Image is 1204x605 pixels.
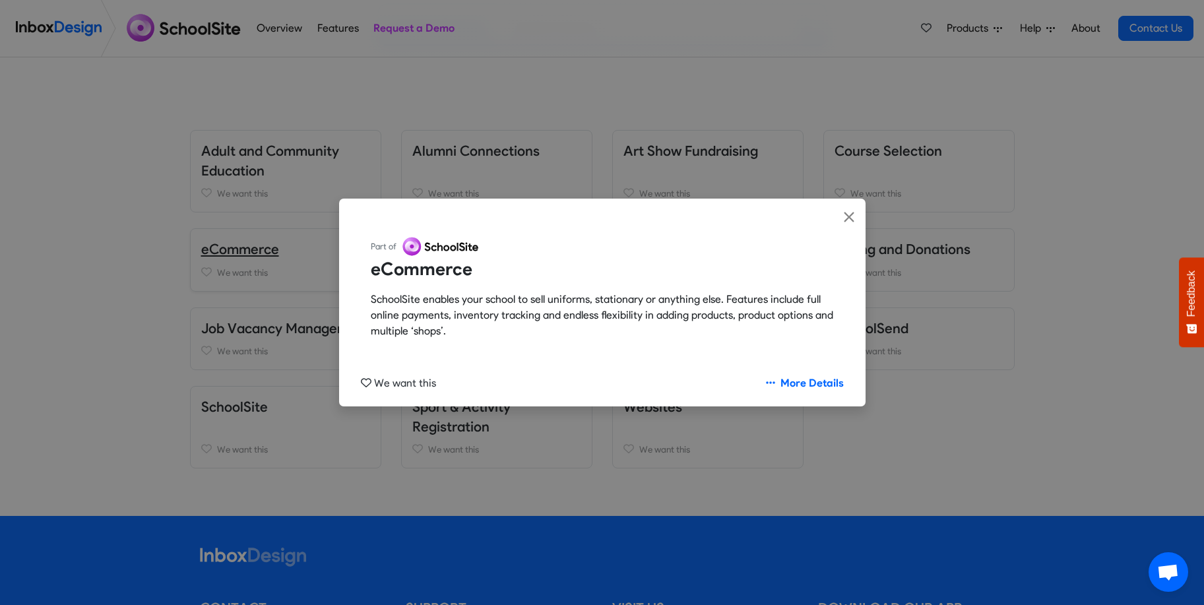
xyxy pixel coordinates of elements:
[1149,552,1188,592] div: Open chat
[371,292,834,339] p: SchoolSite enables your school to sell uniforms, stationary or anything else. Features include fu...
[833,199,866,236] button: Close
[755,371,855,396] a: More Details
[371,240,396,253] span: Part of
[371,257,834,281] h4: eCommerce
[399,236,484,257] img: logo_schoolsite.svg
[1179,257,1204,347] button: Feedback - Show survey
[374,377,436,389] span: We want this
[1186,271,1197,317] span: Feedback
[350,371,447,396] button: We want this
